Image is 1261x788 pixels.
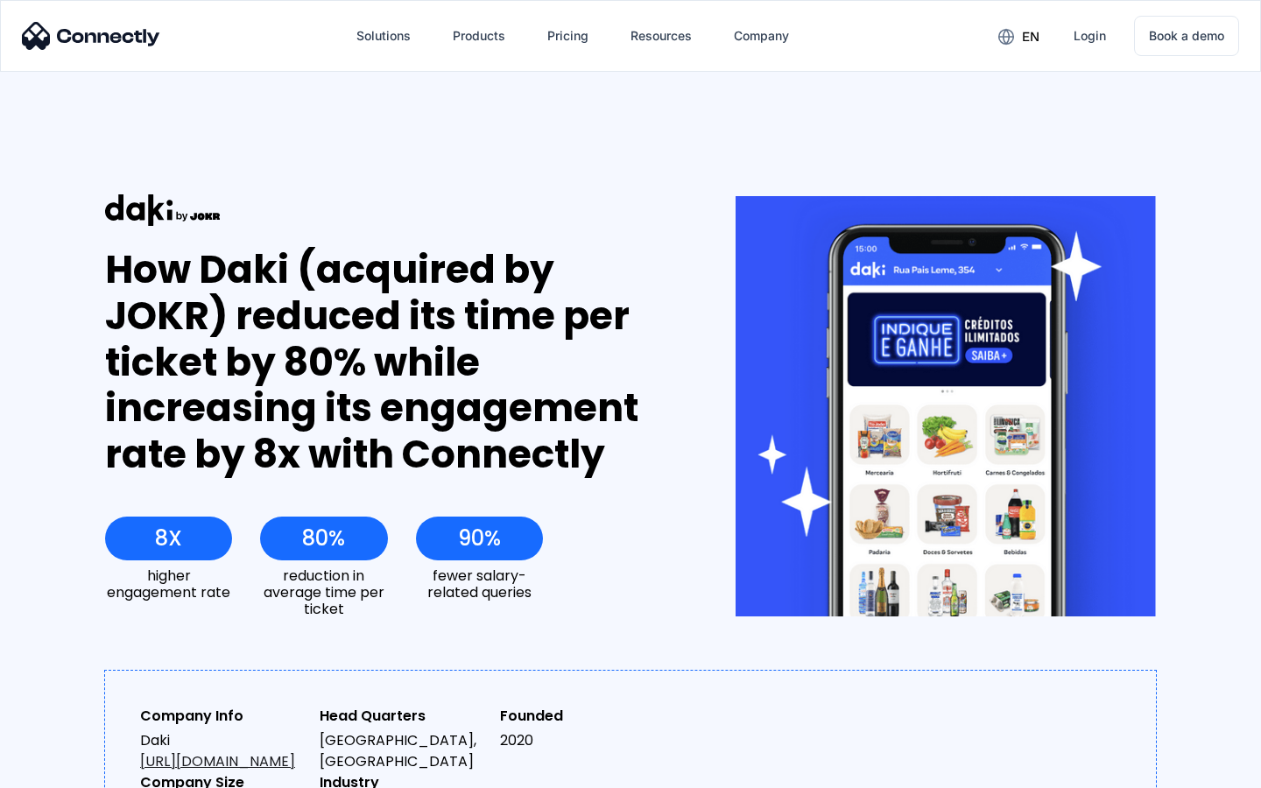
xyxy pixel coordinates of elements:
div: Login [1074,24,1106,48]
div: 80% [302,526,345,551]
div: Company [734,24,789,48]
img: Connectly Logo [22,22,160,50]
div: 90% [458,526,501,551]
div: Head Quarters [320,706,485,727]
a: Book a demo [1134,16,1239,56]
div: en [1022,25,1039,49]
div: Pricing [547,24,588,48]
div: 8X [155,526,182,551]
div: higher engagement rate [105,567,232,601]
a: Pricing [533,15,602,57]
div: Daki [140,730,306,772]
a: Login [1060,15,1120,57]
div: reduction in average time per ticket [260,567,387,618]
a: [URL][DOMAIN_NAME] [140,751,295,771]
div: [GEOGRAPHIC_DATA], [GEOGRAPHIC_DATA] [320,730,485,772]
div: fewer salary-related queries [416,567,543,601]
div: 2020 [500,730,666,751]
div: Founded [500,706,666,727]
div: Solutions [356,24,411,48]
div: How Daki (acquired by JOKR) reduced its time per ticket by 80% while increasing its engagement ra... [105,247,672,478]
div: Resources [630,24,692,48]
div: Products [453,24,505,48]
div: Company Info [140,706,306,727]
